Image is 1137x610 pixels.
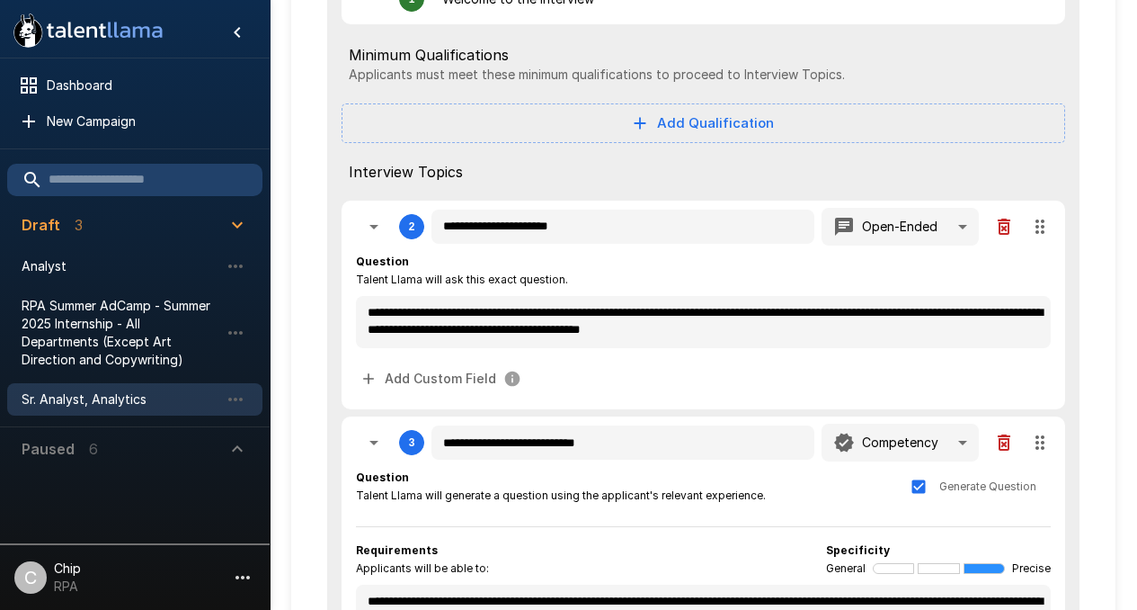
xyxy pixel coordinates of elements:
[862,218,937,236] p: Open-Ended
[356,471,409,484] b: Question
[826,560,866,578] span: General
[342,103,1065,143] button: Add Qualification
[356,560,489,578] span: Applicants will be able to:
[939,478,1036,496] span: Generate Question
[356,543,438,557] b: Requirements
[409,220,415,233] div: 2
[356,363,529,396] button: Add Custom Field
[349,161,1058,183] span: Interview Topics
[409,436,415,449] div: 3
[1012,560,1051,578] span: Precise
[826,543,890,557] b: Specificity
[356,363,529,396] span: Custom fields allow you to automatically extract specific data from candidate responses.
[349,44,1058,66] span: Minimum Qualifications
[356,255,409,268] b: Question
[349,66,1058,84] p: Applicants must meet these minimum qualifications to proceed to Interview Topics.
[356,487,766,505] span: Talent Llama will generate a question using the applicant's relevant experience.
[862,434,938,452] p: Competency
[356,271,568,289] span: Talent Llama will ask this exact question.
